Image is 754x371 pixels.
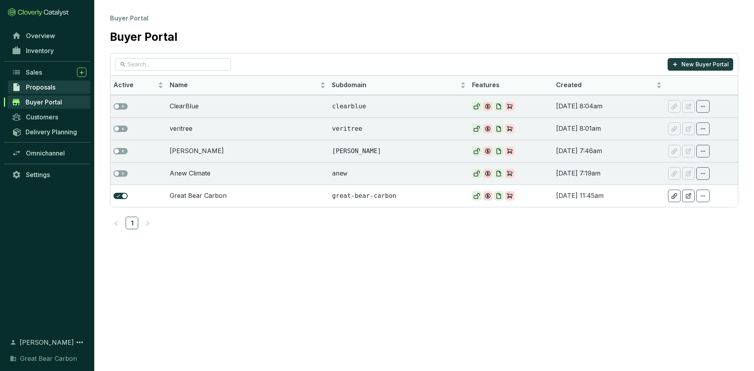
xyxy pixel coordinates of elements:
[26,47,54,55] span: Inventory
[8,146,90,160] a: Omnichannel
[553,76,665,95] th: Created
[167,95,329,117] td: ClearBlue
[553,117,665,140] td: [DATE] 8:01am
[126,217,138,229] a: 1
[332,102,466,111] p: clearblue
[145,221,150,226] span: right
[8,80,90,94] a: Proposals
[26,98,62,106] span: Buyer Portal
[553,95,665,117] td: [DATE] 8:04am
[167,117,329,140] td: veritree
[167,185,329,207] td: Great Bear Carbon
[26,113,58,121] span: Customers
[26,128,77,136] span: Delivery Planning
[167,76,329,95] th: Name
[141,217,154,229] button: right
[20,354,77,363] span: Great Bear Carbon
[332,147,466,155] p: [PERSON_NAME]
[170,81,319,90] span: Name
[128,60,219,69] input: Search...
[332,81,459,90] span: Subdomain
[556,81,655,90] span: Created
[332,124,466,133] p: veritree
[26,149,65,157] span: Omnichannel
[553,162,665,185] td: [DATE] 7:19am
[469,76,553,95] th: Features
[20,338,74,347] span: [PERSON_NAME]
[113,81,156,90] span: Active
[110,76,167,95] th: Active
[8,168,90,181] a: Settings
[167,162,329,185] td: Anew Climate
[141,217,154,229] li: Next Page
[110,14,148,22] span: Buyer Portal
[26,32,55,40] span: Overview
[110,217,123,229] li: Previous Page
[553,140,665,162] td: [DATE] 7:46am
[110,31,178,44] h1: Buyer Portal
[113,221,119,226] span: left
[332,192,466,200] p: great-bear-carbon
[8,44,90,57] a: Inventory
[110,217,123,229] button: left
[26,68,42,76] span: Sales
[8,29,90,42] a: Overview
[26,83,55,91] span: Proposals
[7,95,90,109] a: Buyer Portal
[8,125,90,138] a: Delivery Planning
[8,110,90,124] a: Customers
[26,171,50,179] span: Settings
[332,169,466,178] p: anew
[167,140,329,162] td: [PERSON_NAME]
[8,66,90,79] a: Sales
[668,58,733,71] button: New Buyer Portal
[681,60,729,68] p: New Buyer Portal
[553,185,665,207] td: [DATE] 11:45am
[329,76,469,95] th: Subdomain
